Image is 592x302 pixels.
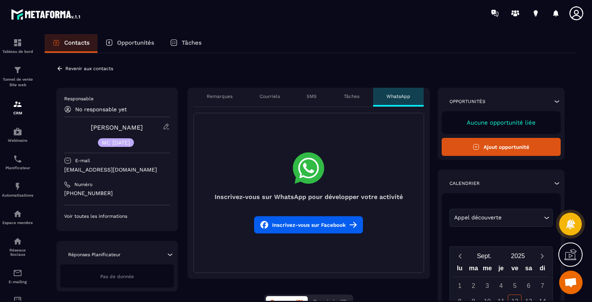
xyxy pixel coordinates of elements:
[449,180,480,186] p: Calendrier
[501,249,535,263] button: Open years overlay
[100,274,134,279] span: Pas de donnée
[13,209,22,219] img: automations
[2,60,33,94] a: formationformationTunnel de vente Site web
[449,98,486,105] p: Opportunités
[260,93,280,99] p: Courriels
[254,216,363,233] button: Inscrivez-vous sur Facebook
[13,127,22,136] img: automations
[2,248,33,257] p: Réseaux Sociaux
[117,39,154,46] p: Opportunités
[2,94,33,121] a: formationformationCRM
[2,121,33,148] a: automationsautomationsWebinaire
[64,213,170,219] p: Voir toutes les informations
[75,157,90,164] p: E-mail
[65,66,113,71] p: Revenir aux contacts
[2,262,33,290] a: emailemailE-mailing
[182,39,202,46] p: Tâches
[2,231,33,262] a: social-networksocial-networkRéseaux Sociaux
[494,279,508,293] div: 4
[386,93,410,99] p: WhatsApp
[536,263,549,277] div: di
[536,279,549,293] div: 7
[453,213,504,222] span: Appel découverte
[344,93,359,99] p: Tâches
[13,38,22,47] img: formation
[522,279,536,293] div: 6
[64,39,90,46] p: Contacts
[2,111,33,115] p: CRM
[13,182,22,191] img: automations
[467,279,480,293] div: 2
[442,138,561,156] button: Ajout opportunité
[13,99,22,109] img: formation
[64,96,170,102] p: Responsable
[74,181,92,188] p: Numéro
[449,209,553,227] div: Search for option
[508,263,522,277] div: ve
[194,193,424,201] h4: Inscrivez-vous sur WhatsApp pour développer votre activité
[13,65,22,75] img: formation
[494,263,508,277] div: je
[97,34,162,53] a: Opportunités
[2,193,33,197] p: Automatisations
[13,268,22,278] img: email
[2,138,33,143] p: Webinaire
[68,251,121,258] p: Réponses Planificateur
[2,77,33,88] p: Tunnel de vente Site web
[2,280,33,284] p: E-mailing
[453,251,467,261] button: Previous month
[64,166,170,174] p: [EMAIL_ADDRESS][DOMAIN_NAME]
[449,119,553,126] p: Aucune opportunité liée
[102,140,130,145] p: MC [DATE]
[559,271,583,294] div: Ouvrir le chat
[504,213,542,222] input: Search for option
[453,279,467,293] div: 1
[2,221,33,225] p: Espace membre
[2,32,33,60] a: formationformationTableau de bord
[307,93,317,99] p: SMS
[64,190,170,197] p: [PHONE_NUMBER]
[453,263,466,277] div: lu
[13,237,22,246] img: social-network
[480,263,494,277] div: me
[11,7,81,21] img: logo
[2,176,33,203] a: automationsautomationsAutomatisations
[2,166,33,170] p: Planificateur
[2,148,33,176] a: schedulerschedulerPlanificateur
[91,124,143,131] a: [PERSON_NAME]
[75,106,127,112] p: No responsable yet
[522,263,536,277] div: sa
[2,203,33,231] a: automationsautomationsEspace membre
[207,93,233,99] p: Remarques
[162,34,209,53] a: Tâches
[535,251,549,261] button: Next month
[508,279,522,293] div: 5
[45,34,97,53] a: Contacts
[480,279,494,293] div: 3
[2,49,33,54] p: Tableau de bord
[13,154,22,164] img: scheduler
[467,263,480,277] div: ma
[467,249,501,263] button: Open months overlay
